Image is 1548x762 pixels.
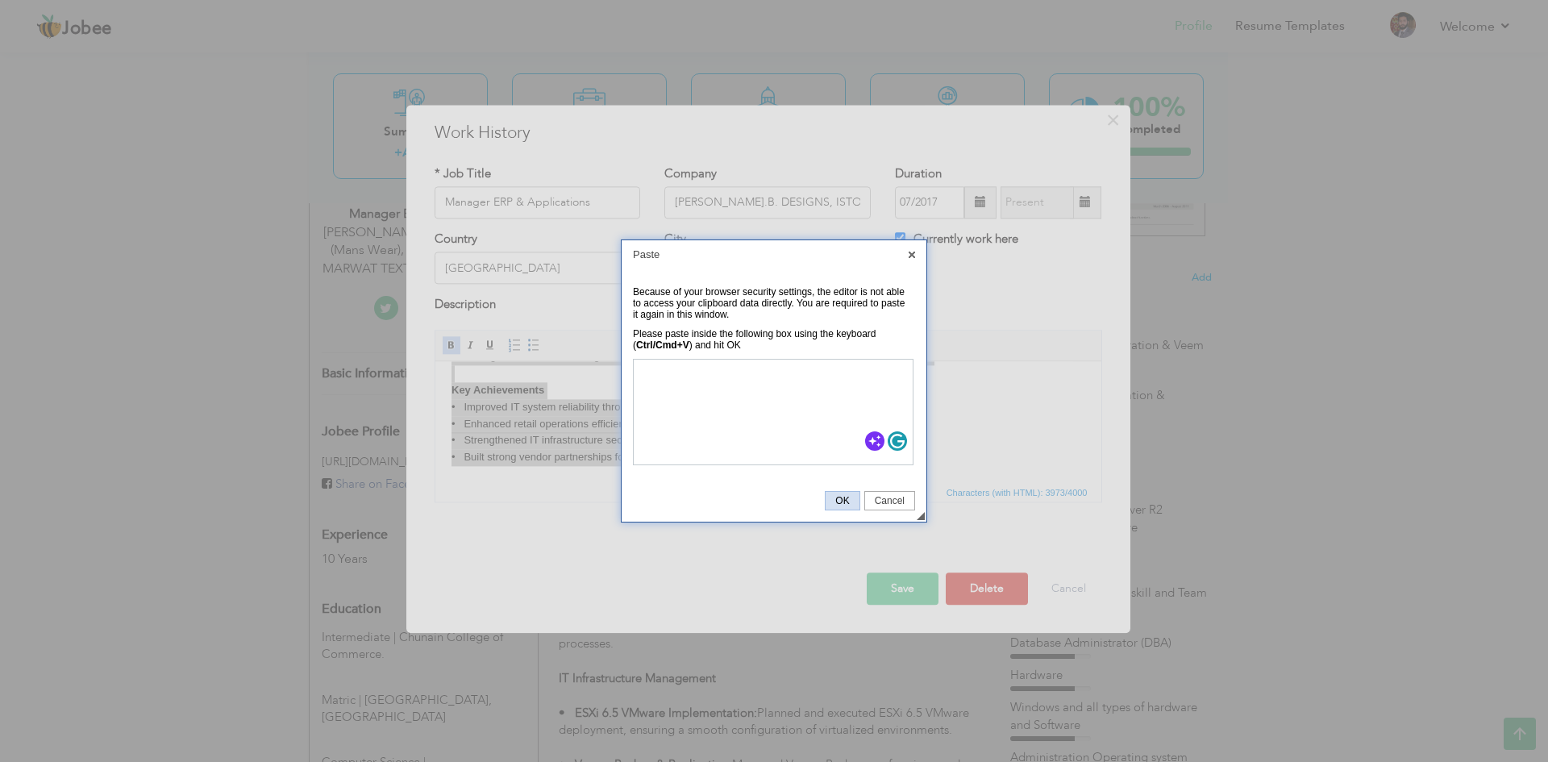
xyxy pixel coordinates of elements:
[826,495,859,506] span: OK
[622,240,926,269] div: Paste
[633,286,907,320] div: Because of your browser security settings, the editor is not able to access your clipboard data d...
[905,248,919,262] a: Close
[633,328,907,351] div: Please paste inside the following box using the keyboard ( ) and hit OK
[636,339,689,351] strong: Ctrl/Cmd+V
[825,491,859,510] a: OK
[633,359,913,465] iframe: Paste Area
[864,491,915,510] a: Cancel
[917,512,925,520] div: Resize
[16,23,109,35] strong: Key Achievements
[633,282,915,472] div: General
[865,495,914,506] span: Cancel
